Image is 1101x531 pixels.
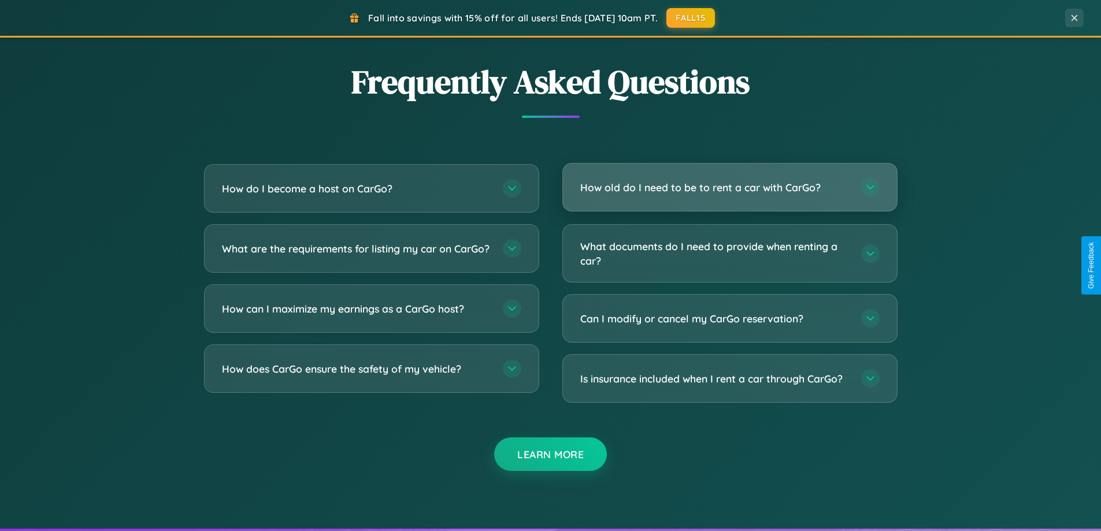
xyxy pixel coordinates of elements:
h3: How do I become a host on CarGo? [222,181,491,196]
h3: Is insurance included when I rent a car through CarGo? [580,372,850,386]
div: Give Feedback [1087,242,1095,289]
h3: What are the requirements for listing my car on CarGo? [222,242,491,256]
h3: Can I modify or cancel my CarGo reservation? [580,311,850,326]
span: Fall into savings with 15% off for all users! Ends [DATE] 10am PT. [368,12,658,24]
h3: How does CarGo ensure the safety of my vehicle? [222,362,491,376]
h3: How old do I need to be to rent a car with CarGo? [580,180,850,195]
h3: How can I maximize my earnings as a CarGo host? [222,302,491,316]
h3: What documents do I need to provide when renting a car? [580,239,850,268]
button: FALL15 [666,8,715,28]
h2: Frequently Asked Questions [204,60,898,104]
button: Learn More [494,437,607,471]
